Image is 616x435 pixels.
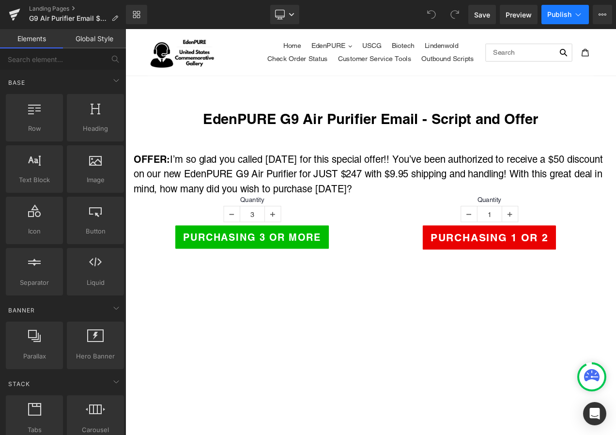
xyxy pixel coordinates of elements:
[506,10,532,20] span: Preview
[184,13,215,28] a: Home
[349,28,421,44] a: Outbound Scripts
[7,379,31,388] span: Stack
[10,149,53,162] strong: OFFER:
[126,5,147,24] a: New Library
[249,28,346,44] a: Customer Service Tools
[165,28,246,44] a: Check Order Status
[70,351,121,361] span: Hero Banner
[593,5,612,24] button: More
[547,11,571,18] span: Publish
[9,278,60,288] span: Separator
[69,242,233,255] span: Purchasing 3 or more
[430,17,534,39] input: Search
[70,175,121,185] span: Image
[22,200,281,211] label: Quantity
[583,402,606,425] div: Open Intercom Messenger
[283,15,306,25] span: USCG
[313,13,350,28] a: Biotech
[305,200,564,211] label: Quantity
[9,124,60,134] span: Row
[10,147,576,200] div: I’m so glad you called [DATE] for this special offer!! You’ve been authorized to receive a $50 di...
[364,241,505,256] span: Purchasing 1 or 2
[9,175,60,185] span: Text Block
[169,31,242,41] span: Check Order Status
[222,15,262,25] span: EdenPURE
[445,5,464,24] button: Redo
[254,31,341,41] span: Customer Service Tools
[27,7,109,48] img: EdenPURE/USCG Call Center
[70,425,121,435] span: Carousel
[422,5,441,24] button: Undo
[60,234,243,263] button: Purchasing 3 or more
[278,13,311,28] a: USCG
[9,226,60,236] span: Icon
[355,234,514,264] button: Purchasing 1 or 2
[9,425,60,435] span: Tabs
[9,351,60,361] span: Parallax
[357,15,398,25] span: Lindenwold
[318,15,345,25] span: Biotech
[354,31,416,41] span: Outbound Scripts
[474,10,490,20] span: Save
[10,97,576,118] h1: EdenPURE G9 Air Purifier Email - Script and Offer
[217,13,276,28] button: EdenPURE
[70,226,121,236] span: Button
[70,278,121,288] span: Liquid
[500,5,538,24] a: Preview
[63,29,126,48] a: Global Style
[7,78,26,87] span: Base
[541,5,589,24] button: Publish
[353,13,402,28] a: Lindenwold
[29,15,108,22] span: G9 Air Purifier Email $247 w/$9.95 shipping
[70,124,121,134] span: Heading
[29,5,126,13] a: Landing Pages
[7,306,36,315] span: Banner
[188,15,210,25] span: Home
